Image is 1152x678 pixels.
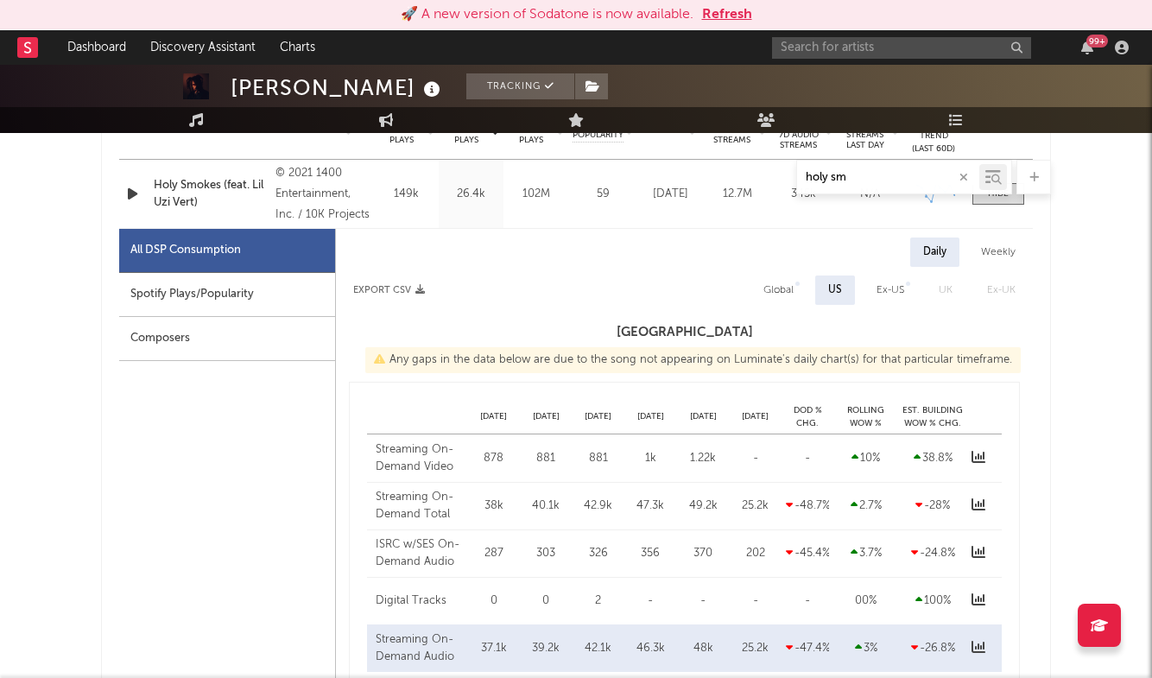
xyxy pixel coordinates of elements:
[629,545,673,562] div: 356
[681,592,725,610] div: -
[902,450,963,467] div: 38.8 %
[55,30,138,65] a: Dashboard
[119,229,335,273] div: All DSP Consumption
[524,497,568,515] div: 40.1k
[524,450,568,467] div: 881
[733,640,777,657] div: 25.2k
[472,497,516,515] div: 38k
[376,536,463,570] div: ISRC w/SES On-Demand Audio
[681,640,725,657] div: 48k
[772,37,1031,59] input: Search for artists
[353,285,425,295] button: Export CSV
[877,280,904,301] div: Ex-US
[782,404,833,429] div: DoD % Chg.
[733,545,777,562] div: 202
[573,410,625,423] div: [DATE]
[472,640,516,657] div: 37.1k
[833,404,898,429] div: Rolling WoW % Chg.
[838,640,894,657] div: 3 %
[629,592,673,610] div: -
[902,640,963,657] div: -26.8 %
[138,30,268,65] a: Discovery Assistant
[898,404,967,429] div: Est. Building WoW % Chg.
[681,450,725,467] div: 1.22k
[763,280,794,301] div: Global
[336,322,1033,343] h3: [GEOGRAPHIC_DATA]
[910,238,959,267] div: Daily
[1086,35,1108,48] div: 99 +
[401,4,693,25] div: 🚀 A new version of Sodatone is now available.
[786,497,829,515] div: -48.7 %
[828,280,842,301] div: US
[130,240,241,261] div: All DSP Consumption
[786,592,829,610] div: -
[729,410,782,423] div: [DATE]
[577,592,621,610] div: 2
[677,410,730,423] div: [DATE]
[577,640,621,657] div: 42.1k
[365,347,1021,373] div: Any gaps in the data below are due to the song not appearing on Luminate's daily chart(s) for tha...
[376,592,463,610] div: Digital Tracks
[733,592,777,610] div: -
[733,497,777,515] div: 25.2k
[624,410,677,423] div: [DATE]
[629,640,673,657] div: 46.3k
[467,410,520,423] div: [DATE]
[786,450,829,467] div: -
[472,545,516,562] div: 287
[838,545,894,562] div: 3.7 %
[838,497,894,515] div: 2.7 %
[838,450,894,467] div: 10 %
[681,497,725,515] div: 49.2k
[466,73,574,99] button: Tracking
[577,450,621,467] div: 881
[376,441,463,475] div: Streaming On-Demand Video
[472,592,516,610] div: 0
[520,410,573,423] div: [DATE]
[524,545,568,562] div: 303
[629,497,673,515] div: 47.3k
[524,640,568,657] div: 39.2k
[376,489,463,523] div: Streaming On-Demand Total
[472,450,516,467] div: 878
[376,631,463,665] div: Streaming On-Demand Audio
[797,171,979,185] input: Search by song name or URL
[119,317,335,361] div: Composers
[733,450,777,467] div: -
[577,497,621,515] div: 42.9k
[524,592,568,610] div: 0
[968,238,1029,267] div: Weekly
[838,592,894,610] div: 0 0 %
[231,73,445,102] div: [PERSON_NAME]
[902,497,963,515] div: -28 %
[786,545,829,562] div: -45.4 %
[577,545,621,562] div: 326
[629,450,673,467] div: 1k
[902,545,963,562] div: -24.8 %
[902,592,963,610] div: 100 %
[681,545,725,562] div: 370
[119,273,335,317] div: Spotify Plays/Popularity
[786,640,829,657] div: -47.4 %
[1081,41,1093,54] button: 99+
[268,30,327,65] a: Charts
[702,4,752,25] button: Refresh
